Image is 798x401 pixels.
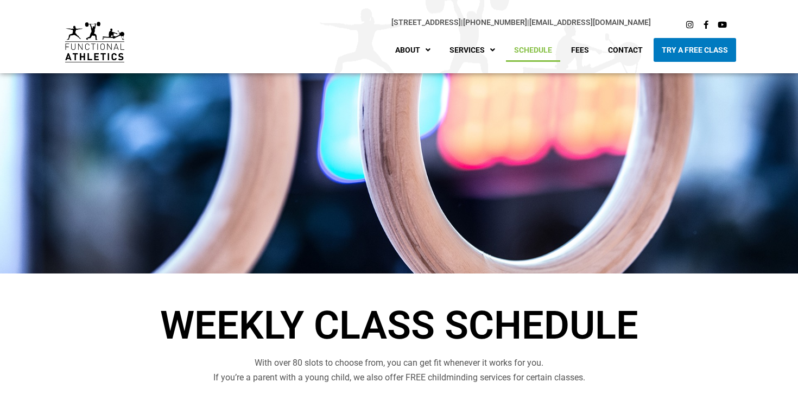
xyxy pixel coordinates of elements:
h1: Weekly Class Schedule [95,306,703,345]
a: Try A Free Class [654,38,736,62]
p: With over 80 slots to choose from, you can get fit whenever it works for you. If you’re a parent ... [95,356,703,385]
p: | [146,16,651,29]
a: About [387,38,439,62]
span: | [391,18,463,27]
a: Fees [563,38,597,62]
a: Contact [600,38,651,62]
a: [PHONE_NUMBER] [463,18,527,27]
a: Schedule [506,38,560,62]
a: [EMAIL_ADDRESS][DOMAIN_NAME] [529,18,651,27]
img: default-logo [65,22,124,62]
a: [STREET_ADDRESS] [391,18,461,27]
a: Services [441,38,503,62]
